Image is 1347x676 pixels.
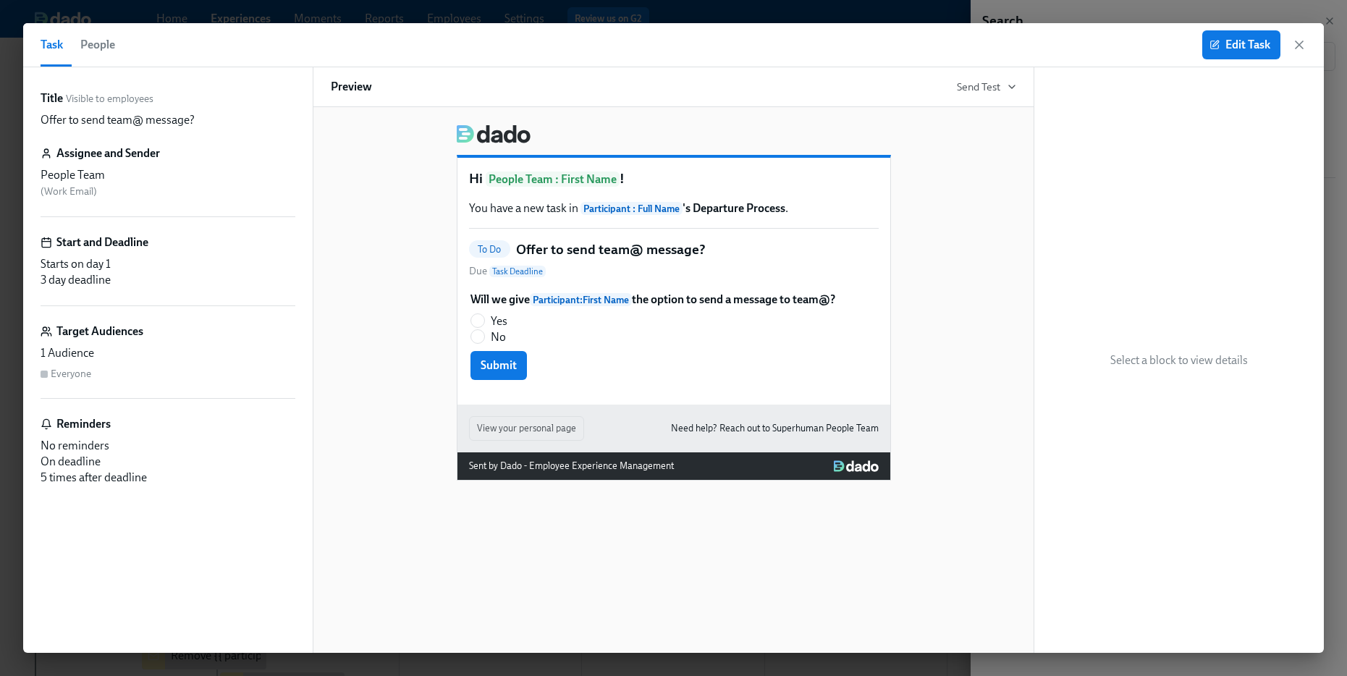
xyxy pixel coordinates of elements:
label: Title [41,90,63,106]
div: 5 times after deadline [41,470,295,486]
span: ( Work Email ) [41,185,97,198]
div: Everyone [51,367,91,381]
span: Visible to employees [66,92,153,106]
p: You have a new task in . [469,200,879,216]
div: Will we giveParticipant:First Namethe option to send a message to team@?YesNoSubmit [469,290,879,381]
a: Need help? Reach out to Superhuman People Team [671,421,879,436]
div: Sent by Dado - Employee Experience Management [469,458,674,474]
strong: 's Departure Process [580,201,785,215]
div: Starts on day 1 [41,256,295,272]
span: People Team : First Name [486,172,620,187]
h5: Offer to send team@ message? [516,240,706,259]
span: Participant : Full Name [580,202,683,215]
img: Dado [834,460,878,472]
span: 3 day deadline [41,273,111,287]
div: On deadline [41,454,295,470]
div: No reminders [41,438,295,454]
div: People Team [41,167,295,183]
h6: Assignee and Sender [56,145,160,161]
button: Send Test [957,80,1016,94]
h6: Target Audiences [56,324,143,339]
div: 1 Audience [41,345,295,361]
h1: Hi ! [469,169,879,189]
span: To Do [469,244,510,255]
span: People [80,35,115,55]
div: Select a block to view details [1034,67,1324,653]
button: View your personal page [469,416,584,441]
span: Edit Task [1212,38,1270,52]
p: Offer to send team@ message? [41,112,195,128]
h6: Preview [331,79,372,95]
span: Task Deadline [489,266,546,277]
span: Due [469,264,546,279]
h6: Reminders [56,416,111,432]
span: Task [41,35,63,55]
button: Edit Task [1202,30,1280,59]
span: View your personal page [477,421,576,436]
h6: Start and Deadline [56,235,148,250]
